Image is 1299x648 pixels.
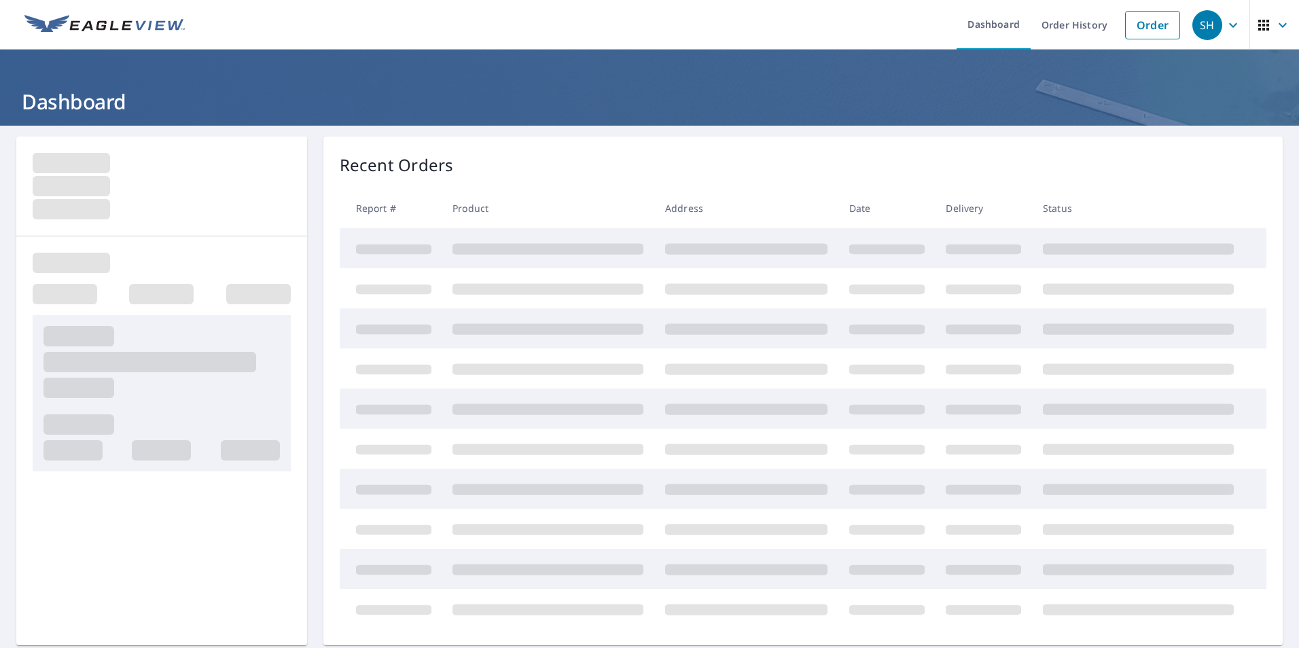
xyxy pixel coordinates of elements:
th: Address [654,188,838,228]
th: Date [838,188,936,228]
p: Recent Orders [340,153,454,177]
h1: Dashboard [16,88,1283,115]
th: Delivery [935,188,1032,228]
th: Report # [340,188,442,228]
th: Product [442,188,654,228]
img: EV Logo [24,15,185,35]
div: SH [1192,10,1222,40]
a: Order [1125,11,1180,39]
th: Status [1032,188,1245,228]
